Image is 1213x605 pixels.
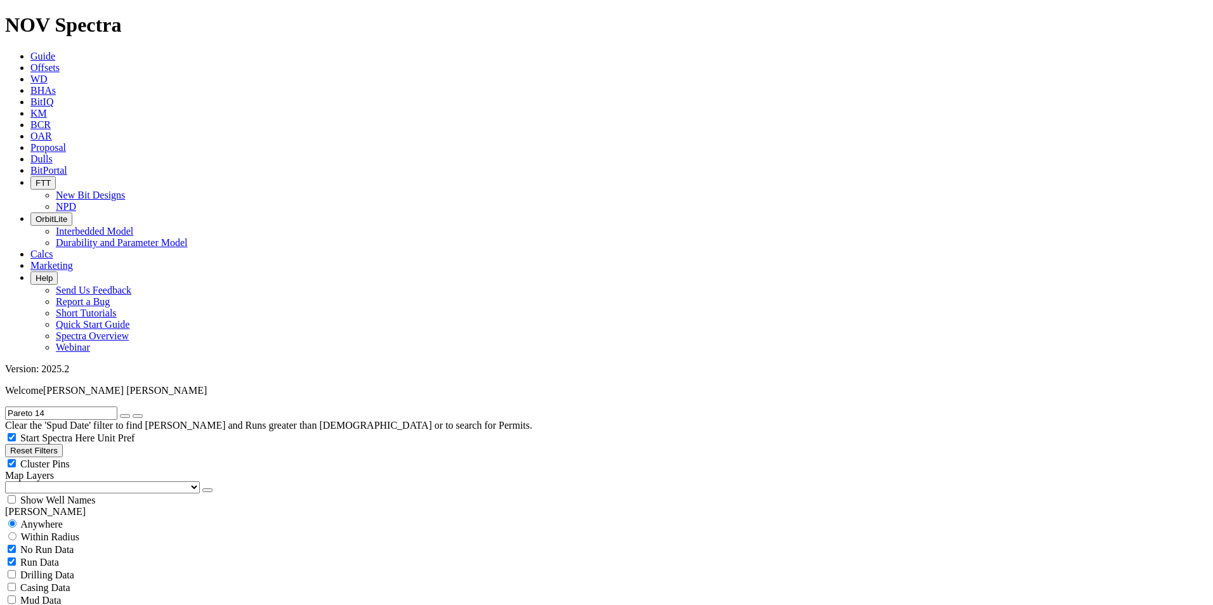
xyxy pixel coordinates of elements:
span: Within Radius [21,531,79,542]
a: Calcs [30,249,53,259]
a: Marketing [30,260,73,271]
a: Short Tutorials [56,308,117,318]
span: No Run Data [20,544,74,555]
a: BCR [30,119,51,130]
span: Help [36,273,53,283]
a: WD [30,74,48,84]
span: Drilling Data [20,569,74,580]
button: FTT [30,176,56,190]
button: Help [30,271,58,285]
p: Welcome [5,385,1208,396]
a: Guide [30,51,55,62]
a: OAR [30,131,52,141]
a: Send Us Feedback [56,285,131,296]
span: Show Well Names [20,495,95,505]
a: Dulls [30,153,53,164]
a: New Bit Designs [56,190,125,200]
a: BitIQ [30,96,53,107]
span: Cluster Pins [20,459,70,469]
input: Search [5,407,117,420]
button: OrbitLite [30,212,72,226]
a: Report a Bug [56,296,110,307]
input: Start Spectra Here [8,433,16,441]
a: Proposal [30,142,66,153]
a: Quick Start Guide [56,319,129,330]
a: Durability and Parameter Model [56,237,188,248]
span: Anywhere [20,519,63,530]
a: Interbedded Model [56,226,133,237]
a: Spectra Overview [56,330,129,341]
span: Clear the 'Spud Date' filter to find [PERSON_NAME] and Runs greater than [DEMOGRAPHIC_DATA] or to... [5,420,532,431]
span: Run Data [20,557,59,568]
a: BHAs [30,85,56,96]
div: [PERSON_NAME] [5,506,1208,517]
a: BitPortal [30,165,67,176]
h1: NOV Spectra [5,13,1208,37]
a: Webinar [56,342,90,353]
span: FTT [36,178,51,188]
span: Casing Data [20,582,70,593]
span: OrbitLite [36,214,67,224]
a: Offsets [30,62,60,73]
span: Map Layers [5,470,54,481]
span: [PERSON_NAME] [PERSON_NAME] [43,385,207,396]
a: NPD [56,201,76,212]
span: Unit Pref [97,433,134,443]
button: Reset Filters [5,444,63,457]
div: Version: 2025.2 [5,363,1208,375]
span: Start Spectra Here [20,433,95,443]
a: KM [30,108,47,119]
